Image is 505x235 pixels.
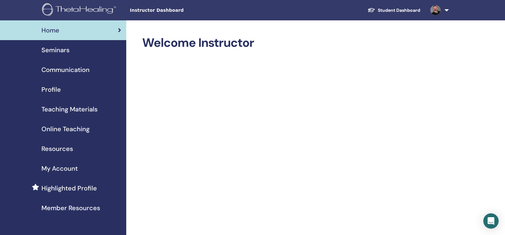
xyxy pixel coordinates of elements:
span: My Account [41,164,78,173]
span: Seminars [41,45,70,55]
span: Highlighted Profile [41,183,97,193]
img: logo.png [42,3,118,18]
span: Instructor Dashboard [130,7,225,14]
span: Member Resources [41,203,100,213]
span: Resources [41,144,73,153]
span: Teaching Materials [41,104,98,114]
span: Profile [41,85,61,94]
span: Home [41,25,59,35]
a: Student Dashboard [362,4,425,16]
img: default.jpg [430,5,441,15]
span: Communication [41,65,90,75]
img: graduation-cap-white.svg [368,7,375,13]
span: Online Teaching [41,124,90,134]
h2: Welcome Instructor [142,36,448,50]
div: Open Intercom Messenger [483,213,499,229]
